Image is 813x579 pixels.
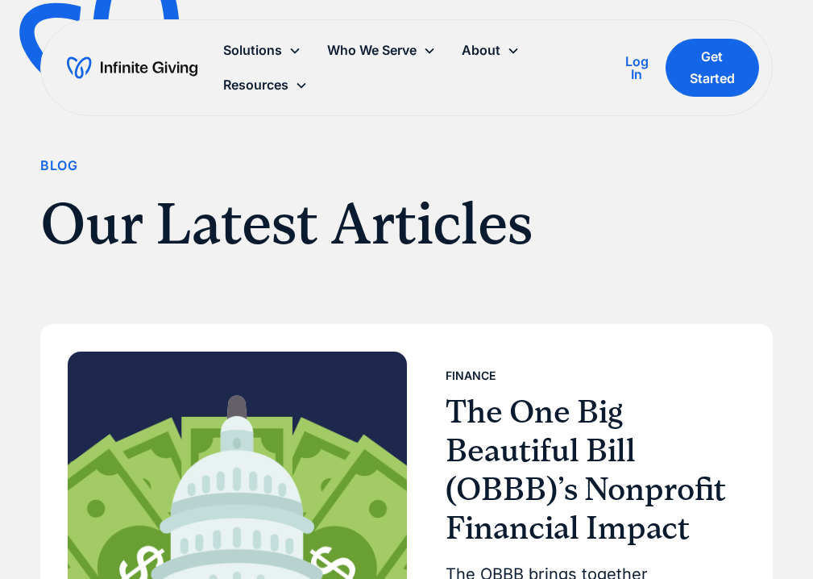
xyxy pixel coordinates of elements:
div: Solutions [210,33,314,68]
div: About [462,40,500,61]
div: Who We Serve [314,33,449,68]
a: Log In [621,52,653,84]
div: Resources [210,68,321,102]
div: Solutions [223,40,282,61]
div: Blog [40,155,77,177]
div: Resources [223,74,288,96]
div: About [449,33,533,68]
div: Finance [446,366,496,385]
a: Get Started [666,39,758,97]
div: Who We Serve [327,40,417,61]
h3: The One Big Beautiful Bill (OBBB)’s Nonprofit Financial Impact [446,393,732,548]
h1: Our Latest Articles [40,190,772,259]
a: home [67,55,197,81]
div: Log In [621,55,653,81]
